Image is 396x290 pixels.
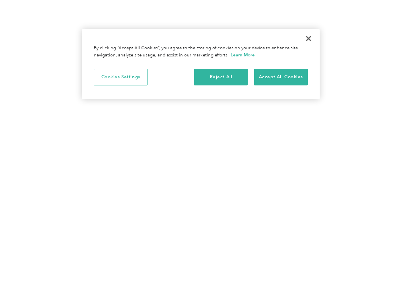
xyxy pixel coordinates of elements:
button: Close [300,30,317,47]
a: More information about your privacy, opens in a new tab [231,52,255,58]
div: Cookie banner [82,29,320,99]
button: Cookies Settings [94,69,148,85]
div: By clicking “Accept All Cookies”, you agree to the storing of cookies on your device to enhance s... [94,45,308,59]
button: Accept All Cookies [254,69,308,85]
button: Reject All [194,69,248,85]
div: Privacy [82,29,320,99]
